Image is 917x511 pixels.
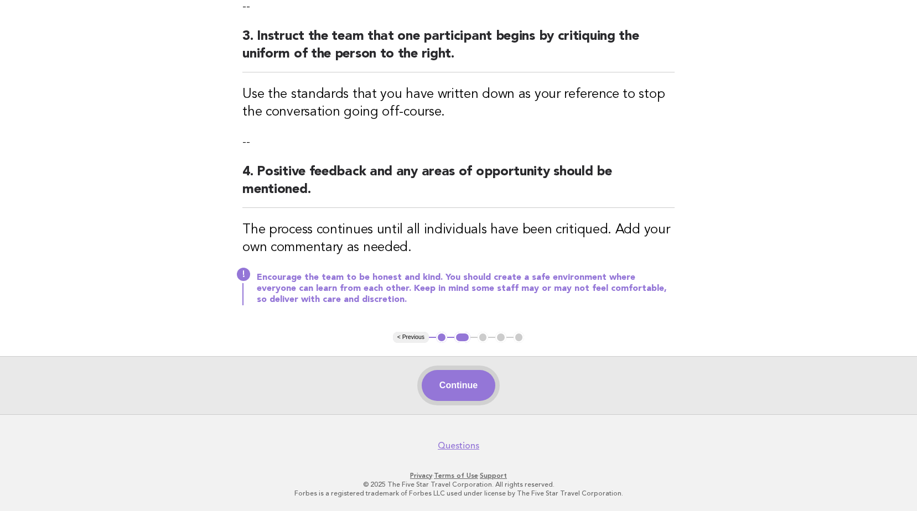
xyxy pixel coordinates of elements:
[436,332,447,343] button: 1
[120,480,797,489] p: © 2025 The Five Star Travel Corporation. All rights reserved.
[438,440,479,451] a: Questions
[454,332,470,343] button: 2
[120,489,797,498] p: Forbes is a registered trademark of Forbes LLC used under license by The Five Star Travel Corpora...
[242,28,675,72] h2: 3. Instruct the team that one participant begins by critiquing the uniform of the person to the r...
[242,221,675,257] h3: The process continues until all individuals have been critiqued. Add your own commentary as needed.
[480,472,507,479] a: Support
[242,163,675,208] h2: 4. Positive feedback and any areas of opportunity should be mentioned.
[242,134,675,150] p: --
[422,370,495,401] button: Continue
[393,332,429,343] button: < Previous
[120,471,797,480] p: · ·
[410,472,432,479] a: Privacy
[242,86,675,121] h3: Use the standards that you have written down as your reference to stop the conversation going off...
[434,472,478,479] a: Terms of Use
[257,272,675,305] p: Encourage the team to be honest and kind. You should create a safe environment where everyone can...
